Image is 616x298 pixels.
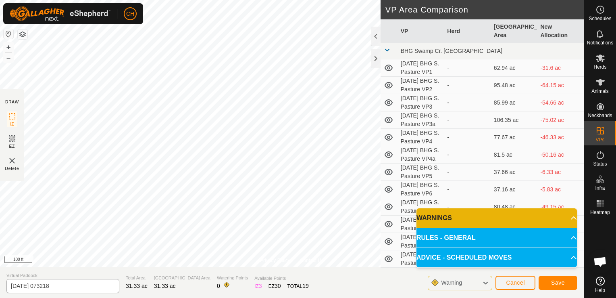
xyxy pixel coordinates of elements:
[537,59,584,77] td: -31.6 ac
[275,283,281,289] span: 30
[397,181,444,198] td: [DATE] BHG S. Pasture VP6
[447,116,487,124] div: -
[537,77,584,94] td: -64.15 ac
[10,6,110,21] img: Gallagher Logo
[397,94,444,111] td: [DATE] BHG S. Pasture VP3
[401,48,502,54] span: BHG Swamp Cr. [GEOGRAPHIC_DATA]
[589,16,611,21] span: Schedules
[385,5,584,15] h2: VP Area Comparison
[447,64,487,72] div: -
[397,198,444,216] td: [DATE] BHG S. Pasture VP6a
[6,272,119,279] span: Virtual Paddock
[4,42,13,52] button: +
[260,257,290,264] a: Privacy Policy
[416,253,512,262] span: ADVICE - SCHEDULED MOVES
[5,99,19,105] div: DRAW
[447,81,487,90] div: -
[4,53,13,63] button: –
[447,133,487,142] div: -
[441,279,462,286] span: Warning
[126,275,148,281] span: Total Area
[9,143,15,149] span: EZ
[444,19,491,43] th: Herd
[300,257,324,264] a: Contact Us
[537,129,584,146] td: -46.33 ac
[584,273,616,296] a: Help
[397,59,444,77] td: [DATE] BHG S. Pasture VP1
[551,279,565,286] span: Save
[397,268,444,285] td: [DATE] BHG S. Pasture VP9
[506,279,525,286] span: Cancel
[154,275,210,281] span: [GEOGRAPHIC_DATA] Area
[397,146,444,164] td: [DATE] BHG S. Pasture VP4a
[397,250,444,268] td: [DATE] BHG S. Pasture VP8a
[537,164,584,181] td: -6.33 ac
[268,282,281,290] div: EZ
[5,166,19,172] span: Delete
[7,156,17,166] img: VP
[590,210,610,215] span: Heatmap
[587,40,613,45] span: Notifications
[217,275,248,281] span: Watering Points
[595,186,605,191] span: Infra
[254,282,262,290] div: IZ
[588,113,612,118] span: Neckbands
[287,282,309,290] div: TOTAL
[491,146,537,164] td: 81.5 ac
[447,151,487,159] div: -
[491,129,537,146] td: 77.67 ac
[491,19,537,43] th: [GEOGRAPHIC_DATA] Area
[254,275,309,282] span: Available Points
[217,283,220,289] span: 0
[416,248,577,267] p-accordion-header: ADVICE - SCHEDULED MOVES
[416,228,577,248] p-accordion-header: RULES - GENERAL
[593,162,607,166] span: Status
[397,77,444,94] td: [DATE] BHG S. Pasture VP2
[397,233,444,250] td: [DATE] BHG S. Pasture VP8
[491,164,537,181] td: 37.66 ac
[495,276,535,290] button: Cancel
[491,94,537,111] td: 85.99 ac
[259,283,262,289] span: 3
[18,29,27,39] button: Map Layers
[397,129,444,146] td: [DATE] BHG S. Pasture VP4
[491,181,537,198] td: 37.16 ac
[447,99,487,107] div: -
[126,283,148,289] span: 31.33 ac
[491,111,537,129] td: 106.35 ac
[416,213,452,223] span: WARNINGS
[397,111,444,129] td: [DATE] BHG S. Pasture VP3a
[126,10,134,18] span: CH
[397,216,444,233] td: [DATE] BHG S. Pasture VP7
[10,121,15,127] span: IZ
[447,203,487,211] div: -
[595,137,604,142] span: VPs
[447,168,487,176] div: -
[595,288,605,293] span: Help
[537,181,584,198] td: -5.83 ac
[591,89,609,94] span: Animals
[491,59,537,77] td: 62.94 ac
[416,208,577,228] p-accordion-header: WARNINGS
[537,111,584,129] td: -75.02 ac
[397,19,444,43] th: VP
[539,276,577,290] button: Save
[593,65,606,69] span: Herds
[4,29,13,39] button: Reset Map
[397,164,444,181] td: [DATE] BHG S. Pasture VP5
[537,198,584,216] td: -49.15 ac
[154,283,176,289] span: 31.33 ac
[588,250,612,274] div: Open chat
[416,233,476,243] span: RULES - GENERAL
[302,283,309,289] span: 19
[447,185,487,194] div: -
[491,77,537,94] td: 95.48 ac
[491,198,537,216] td: 80.48 ac
[537,146,584,164] td: -50.16 ac
[537,19,584,43] th: New Allocation
[537,94,584,111] td: -54.66 ac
